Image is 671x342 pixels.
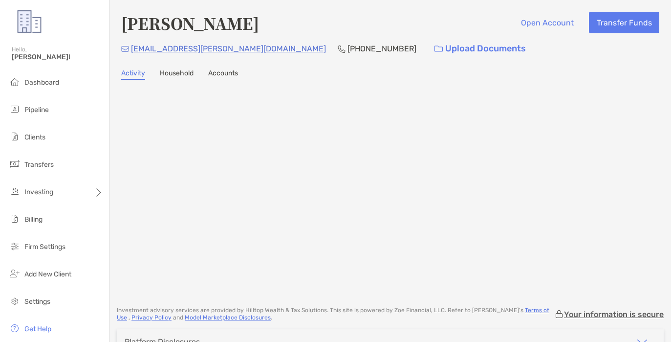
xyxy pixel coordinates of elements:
a: Terms of Use [117,307,549,321]
a: Activity [121,69,145,80]
span: Clients [24,133,45,141]
img: dashboard icon [9,76,21,88]
img: settings icon [9,295,21,307]
span: Get Help [24,325,51,333]
img: button icon [434,46,443,52]
a: Accounts [208,69,238,80]
button: Transfer Funds [589,12,659,33]
span: [PERSON_NAME]! [12,53,103,61]
a: Household [160,69,194,80]
p: [EMAIL_ADDRESS][PERSON_NAME][DOMAIN_NAME] [131,43,326,55]
img: Email Icon [121,46,129,52]
button: Open Account [513,12,581,33]
img: add_new_client icon [9,268,21,279]
img: Zoe Logo [12,4,47,39]
span: Pipeline [24,106,49,114]
img: Phone Icon [338,45,346,53]
img: pipeline icon [9,103,21,115]
span: Dashboard [24,78,59,87]
a: Privacy Policy [131,314,172,321]
img: billing icon [9,213,21,225]
img: get-help icon [9,322,21,334]
p: Investment advisory services are provided by Hilltop Wealth & Tax Solutions . This site is powere... [117,307,554,321]
span: Firm Settings [24,243,65,251]
img: investing icon [9,185,21,197]
p: Your information is secure [564,310,664,319]
span: Transfers [24,160,54,169]
span: Add New Client [24,270,71,278]
a: Model Marketplace Disclosures [185,314,271,321]
img: firm-settings icon [9,240,21,252]
h4: [PERSON_NAME] [121,12,259,34]
img: transfers icon [9,158,21,170]
p: [PHONE_NUMBER] [347,43,416,55]
span: Investing [24,188,53,196]
img: clients icon [9,131,21,142]
span: Billing [24,215,43,224]
a: Upload Documents [428,38,532,59]
span: Settings [24,297,50,306]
